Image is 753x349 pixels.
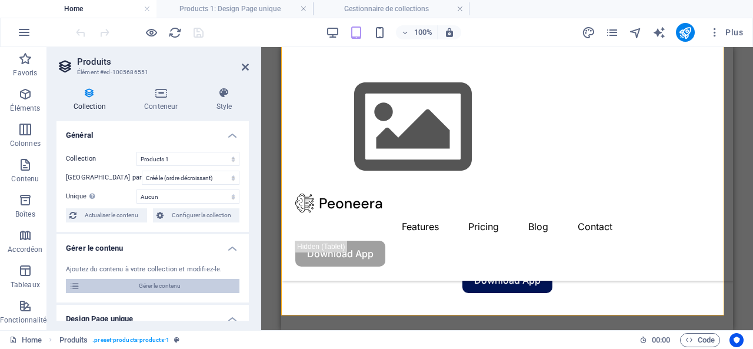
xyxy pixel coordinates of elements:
[56,87,128,112] h4: Collection
[66,265,239,275] div: Ajoutez du contenu à votre collection et modifiez-le.
[8,245,42,254] p: Accordéon
[444,27,455,38] i: Lors du redimensionnement, ajuster automatiquement le niveau de zoom en fonction de l'appareil sé...
[56,121,249,142] h4: Général
[729,333,744,347] button: Usercentrics
[80,208,144,222] span: Actualiser le contenu
[77,56,249,67] h2: Produits
[168,26,182,39] i: Actualiser la page
[168,25,182,39] button: reload
[605,26,619,39] i: Pages (Ctrl+Alt+S)
[652,333,670,347] span: 00 00
[11,280,40,290] p: Tableaux
[66,171,142,185] label: [GEOGRAPHIC_DATA] par
[66,208,147,222] button: Actualiser le contenu
[66,279,239,293] button: Gérer le contenu
[13,68,37,78] p: Favoris
[652,26,666,39] i: AI Writer
[56,305,249,326] h4: Design Page unique
[605,25,619,39] button: pages
[59,333,88,347] span: Cliquez pour sélectionner. Double-cliquez pour modifier.
[153,208,240,222] button: Configurer la collection
[156,2,313,15] h4: Products 1: Design Page unique
[11,174,39,184] p: Contenu
[313,2,469,15] h4: Gestionnaire de collections
[678,26,692,39] i: Publier
[639,333,671,347] h6: Durée de la session
[56,234,249,255] h4: Gérer le contenu
[15,210,35,219] p: Boîtes
[174,337,179,343] i: Cet élément est une présélection personnalisable.
[676,23,695,42] button: publish
[396,25,438,39] button: 100%
[629,25,643,39] button: navigator
[84,279,236,293] span: Gérer le contenu
[66,152,136,166] label: Collection
[167,208,236,222] span: Configurer la collection
[704,23,748,42] button: Plus
[685,333,715,347] span: Code
[709,26,743,38] span: Plus
[414,25,432,39] h6: 100%
[128,87,199,112] h4: Conteneur
[660,335,662,344] span: :
[66,190,136,204] label: Unique
[199,87,249,112] h4: Style
[9,333,42,347] a: Cliquez pour annuler la sélection. Double-cliquez pour ouvrir Pages.
[652,25,667,39] button: text_generator
[144,25,158,39] button: Cliquez ici pour quitter le mode Aperçu et poursuivre l'édition.
[582,26,595,39] i: Design (Ctrl+Alt+Y)
[77,67,225,78] h3: Élément #ed-1005686551
[680,333,720,347] button: Code
[92,333,169,347] span: . preset-products-products-1
[629,26,642,39] i: Navigateur
[59,333,179,347] nav: breadcrumb
[10,139,41,148] p: Colonnes
[10,104,40,113] p: Éléments
[582,25,596,39] button: design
